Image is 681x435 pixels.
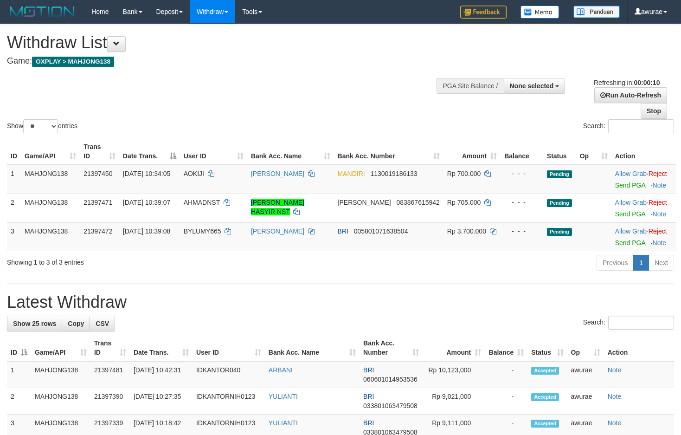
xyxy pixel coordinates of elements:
th: Bank Acc. Name: activate to sort column ascending [247,138,334,165]
a: Next [649,255,674,271]
td: 21397481 [90,361,130,388]
span: 21397450 [84,170,112,177]
td: Rp 9,021,000 [423,388,485,415]
td: [DATE] 10:27:35 [130,388,193,415]
a: Reject [649,170,667,177]
span: Refreshing in: [594,79,660,86]
span: Copy 083867615942 to clipboard [396,199,439,206]
td: MAHJONG138 [31,361,90,388]
a: 1 [633,255,649,271]
td: 3 [7,222,21,251]
th: Action [611,138,676,165]
a: Send PGA [615,182,645,189]
div: - - - [504,169,540,178]
th: Op: activate to sort column ascending [567,335,604,361]
span: Pending [547,170,572,178]
a: YULIANTI [269,419,298,427]
span: Copy 005801071638504 to clipboard [354,227,408,235]
span: Accepted [531,367,559,375]
a: [PERSON_NAME] [251,227,304,235]
div: Showing 1 to 3 of 3 entries [7,254,277,267]
span: Copy 060601014953536 to clipboard [363,376,418,383]
label: Show entries [7,119,77,133]
th: User ID: activate to sort column ascending [193,335,265,361]
a: CSV [90,316,115,331]
span: BYLUMY665 [184,227,221,235]
a: Send PGA [615,239,645,247]
td: · [611,165,676,194]
th: Game/API: activate to sort column ascending [31,335,90,361]
th: ID [7,138,21,165]
td: · [611,194,676,222]
a: [PERSON_NAME] [251,170,304,177]
img: Feedback.jpg [460,6,507,19]
td: 1 [7,165,21,194]
a: Show 25 rows [7,316,62,331]
span: Copy 1130019186133 to clipboard [370,170,417,177]
span: Rp 705.000 [447,199,481,206]
td: IDKANTORNIH0123 [193,388,265,415]
th: Action [604,335,674,361]
th: Game/API: activate to sort column ascending [21,138,80,165]
div: - - - [504,198,540,207]
span: BRI [363,419,374,427]
th: Bank Acc. Number: activate to sort column ascending [334,138,443,165]
a: Stop [641,103,667,119]
span: Rp 3.700.000 [447,227,486,235]
h1: Latest Withdraw [7,293,674,312]
td: MAHJONG138 [21,222,80,251]
th: Status [543,138,576,165]
span: AHMADNST [184,199,220,206]
div: PGA Site Balance / [437,78,503,94]
a: Run Auto-Refresh [594,87,667,103]
span: · [615,199,649,206]
span: AOKIJI [184,170,204,177]
a: Allow Grab [615,227,647,235]
a: Note [608,419,622,427]
h4: Game: [7,57,445,66]
th: Date Trans.: activate to sort column ascending [130,335,193,361]
img: Button%20Memo.svg [520,6,559,19]
span: Pending [547,228,572,236]
span: BRI [363,393,374,400]
span: BRI [338,227,348,235]
td: - [485,388,527,415]
th: Bank Acc. Name: activate to sort column ascending [265,335,360,361]
a: Allow Grab [615,199,647,206]
span: · [615,227,649,235]
a: Previous [597,255,634,271]
strong: 00:00:10 [634,79,660,86]
a: ARBANI [269,366,293,374]
img: panduan.png [573,6,620,18]
span: Pending [547,199,572,207]
th: Status: activate to sort column ascending [527,335,567,361]
a: Note [608,393,622,400]
td: 21397390 [90,388,130,415]
input: Search: [608,119,674,133]
th: Trans ID: activate to sort column ascending [90,335,130,361]
th: User ID: activate to sort column ascending [180,138,247,165]
th: Date Trans.: activate to sort column descending [119,138,180,165]
span: [DATE] 10:39:07 [123,199,170,206]
a: [PERSON_NAME] HASYIR NST [251,199,304,215]
td: - [485,361,527,388]
td: IDKANTOR040 [193,361,265,388]
span: Accepted [531,393,559,401]
span: None selected [510,82,554,90]
span: BRI [363,366,374,374]
td: 2 [7,388,31,415]
a: Allow Grab [615,170,647,177]
span: [DATE] 10:34:05 [123,170,170,177]
td: awurae [567,388,604,415]
div: - - - [504,227,540,236]
a: Copy [62,316,90,331]
button: None selected [504,78,565,94]
span: [PERSON_NAME] [338,199,391,206]
td: 2 [7,194,21,222]
label: Search: [583,119,674,133]
td: 1 [7,361,31,388]
span: MANDIRI [338,170,365,177]
th: Amount: activate to sort column ascending [443,138,501,165]
span: 21397471 [84,199,112,206]
a: Reject [649,199,667,206]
